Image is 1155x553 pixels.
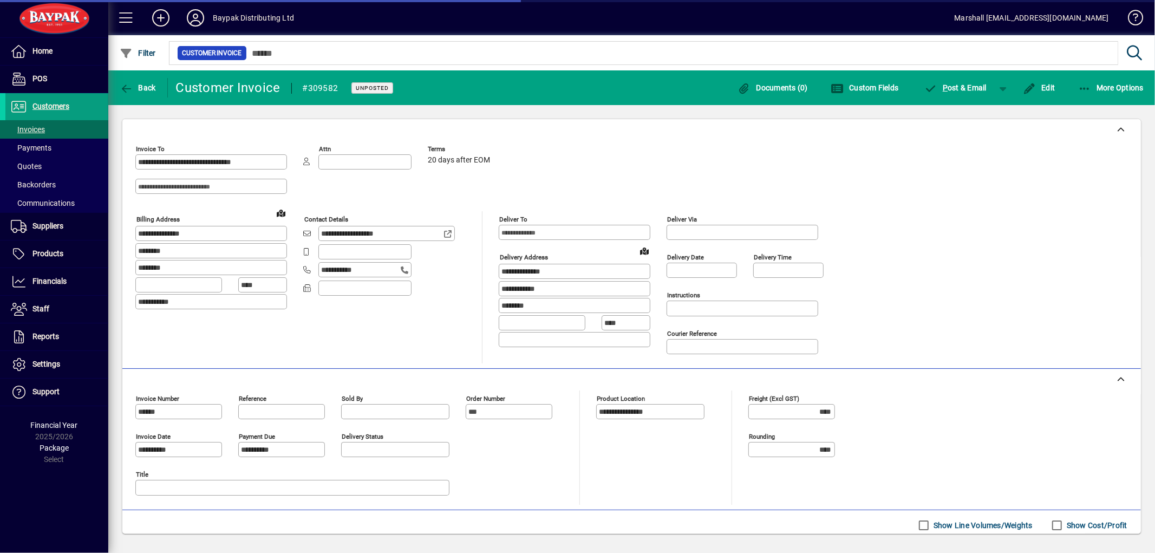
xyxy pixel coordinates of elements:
[32,222,63,230] span: Suppliers
[11,180,56,189] span: Backorders
[136,471,148,478] mat-label: Title
[213,9,294,27] div: Baypak Distributing Ltd
[428,146,493,153] span: Terms
[342,433,383,440] mat-label: Delivery status
[120,49,156,57] span: Filter
[342,395,363,402] mat-label: Sold by
[5,139,108,157] a: Payments
[5,157,108,175] a: Quotes
[11,162,42,171] span: Quotes
[239,395,266,402] mat-label: Reference
[120,83,156,92] span: Back
[32,332,59,341] span: Reports
[5,351,108,378] a: Settings
[1020,78,1058,97] button: Edit
[356,84,389,92] span: Unposted
[667,291,700,299] mat-label: Instructions
[11,125,45,134] span: Invoices
[1023,83,1055,92] span: Edit
[5,379,108,406] a: Support
[239,433,275,440] mat-label: Payment due
[428,156,490,165] span: 20 days after EOM
[1120,2,1141,37] a: Knowledge Base
[32,249,63,258] span: Products
[5,268,108,295] a: Financials
[5,175,108,194] a: Backorders
[943,83,948,92] span: P
[32,47,53,55] span: Home
[919,78,993,97] button: Post & Email
[272,204,290,222] a: View on map
[831,83,899,92] span: Custom Fields
[319,145,331,153] mat-label: Attn
[31,421,78,430] span: Financial Year
[749,433,775,440] mat-label: Rounding
[5,296,108,323] a: Staff
[5,240,108,268] a: Products
[32,102,69,110] span: Customers
[754,253,792,261] mat-label: Delivery time
[40,444,69,452] span: Package
[1078,83,1144,92] span: More Options
[5,213,108,240] a: Suppliers
[178,8,213,28] button: Profile
[1075,78,1147,97] button: More Options
[136,395,179,402] mat-label: Invoice number
[738,83,808,92] span: Documents (0)
[11,199,75,207] span: Communications
[466,395,505,402] mat-label: Order number
[499,216,527,223] mat-label: Deliver To
[636,242,653,259] a: View on map
[32,74,47,83] span: POS
[667,330,717,337] mat-label: Courier Reference
[108,78,168,97] app-page-header-button: Back
[5,66,108,93] a: POS
[735,78,811,97] button: Documents (0)
[32,304,49,313] span: Staff
[5,38,108,65] a: Home
[32,277,67,285] span: Financials
[136,433,171,440] mat-label: Invoice date
[143,8,178,28] button: Add
[136,145,165,153] mat-label: Invoice To
[597,395,645,402] mat-label: Product location
[667,253,704,261] mat-label: Delivery date
[176,79,280,96] div: Customer Invoice
[32,360,60,368] span: Settings
[117,43,159,63] button: Filter
[931,520,1033,531] label: Show Line Volumes/Weights
[5,194,108,212] a: Communications
[1065,520,1127,531] label: Show Cost/Profit
[667,216,697,223] mat-label: Deliver via
[924,83,987,92] span: ost & Email
[32,387,60,396] span: Support
[955,9,1109,27] div: Marshall [EMAIL_ADDRESS][DOMAIN_NAME]
[303,80,338,97] div: #309582
[5,120,108,139] a: Invoices
[182,48,242,58] span: Customer Invoice
[749,395,799,402] mat-label: Freight (excl GST)
[5,323,108,350] a: Reports
[828,78,902,97] button: Custom Fields
[11,144,51,152] span: Payments
[117,78,159,97] button: Back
